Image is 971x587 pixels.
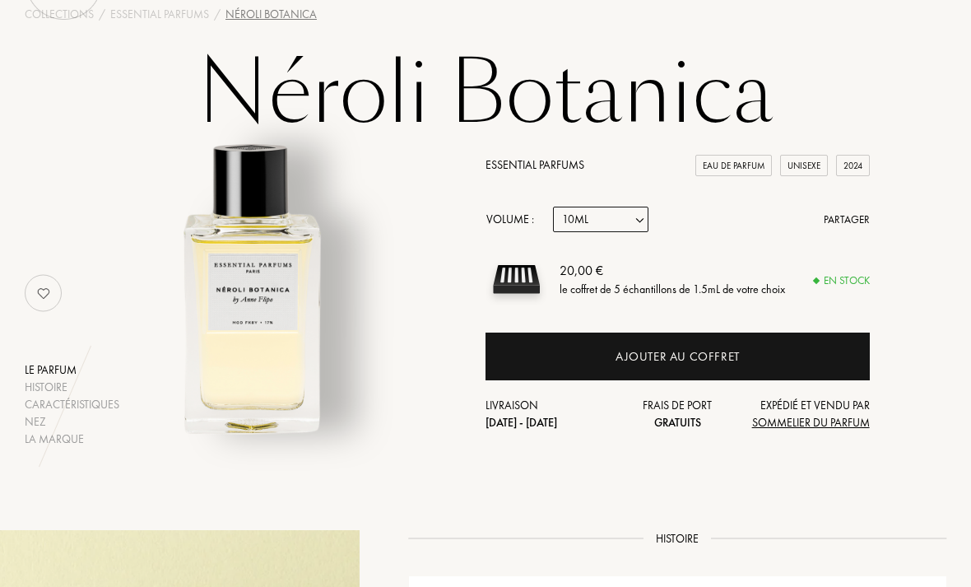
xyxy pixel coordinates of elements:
div: / [214,6,221,23]
div: Expédié et vendu par [741,397,870,431]
div: Ajouter au coffret [616,347,740,366]
div: Nez [25,413,119,431]
div: Livraison [485,397,614,431]
div: le coffret de 5 échantillons de 1.5mL de votre choix [560,281,785,298]
div: 2024 [836,155,870,177]
a: Essential Parfums [485,157,584,172]
span: [DATE] - [DATE] [485,415,557,430]
div: En stock [814,273,870,289]
h1: Néroli Botanica [74,49,897,139]
a: Essential Parfums [110,6,209,23]
div: Le parfum [25,361,119,379]
div: Néroli Botanica [225,6,317,23]
div: Volume : [485,207,543,232]
div: Frais de port [614,397,742,431]
img: sample box [485,249,547,310]
div: La marque [25,431,119,448]
img: no_like_p.png [27,277,60,310]
div: Histoire [25,379,119,396]
div: Eau de Parfum [695,155,772,177]
div: Partager [824,212,870,228]
div: Caractéristiques [25,396,119,413]
span: Sommelier du Parfum [752,415,870,430]
div: 20,00 € [560,261,785,281]
span: Gratuits [654,415,701,430]
div: Unisexe [780,155,828,177]
img: Néroli Botanica Essential Parfums [93,123,418,448]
